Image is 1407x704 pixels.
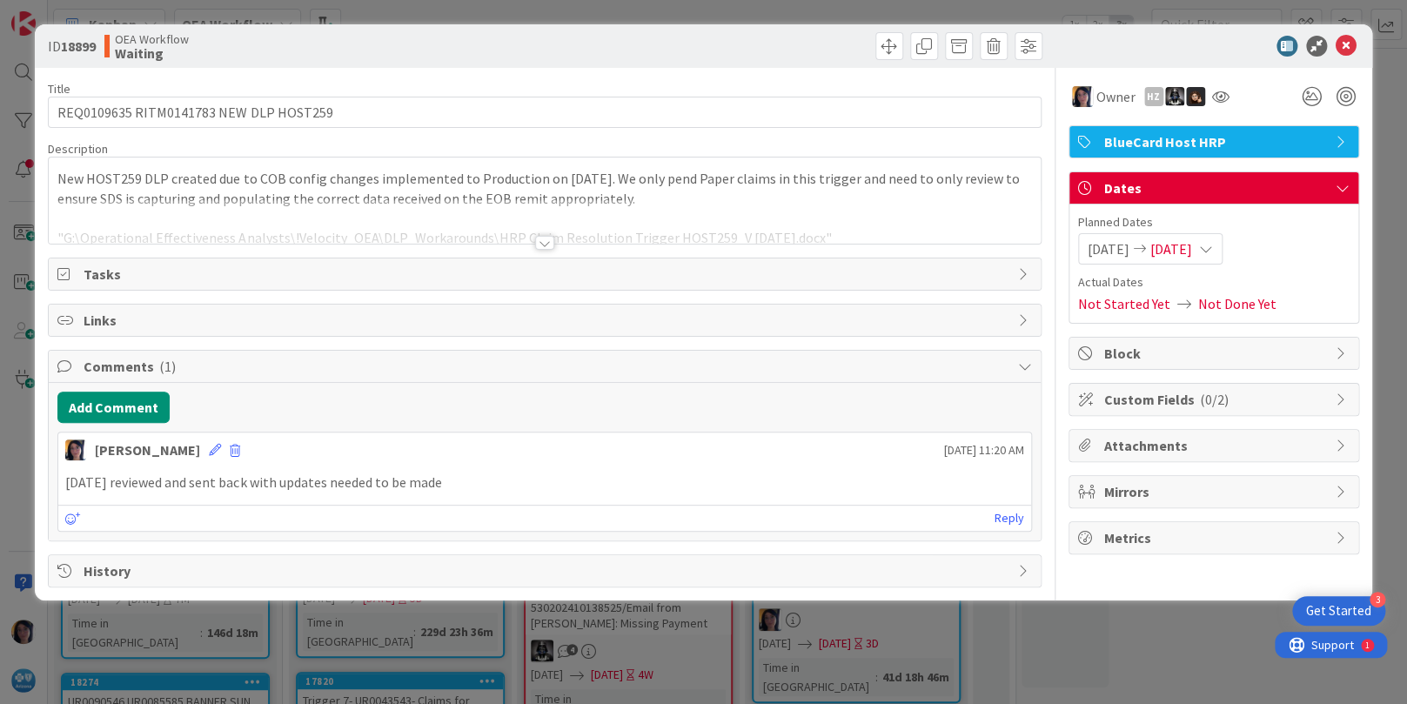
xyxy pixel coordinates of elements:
img: TC [65,439,86,460]
p: [DATE] reviewed and sent back with updates needed to be made [65,473,1023,493]
b: Waiting [115,46,189,60]
div: Get Started [1306,602,1371,620]
span: BlueCard Host HRP [1104,131,1327,152]
span: Dates [1104,178,1327,198]
b: 18899 [61,37,96,55]
span: ID [48,36,96,57]
span: Comments [84,356,1008,377]
button: Add Comment [57,392,170,423]
span: ( 1 ) [159,358,176,375]
img: ZB [1186,87,1205,106]
span: [DATE] [1150,238,1192,259]
span: Mirrors [1104,481,1327,502]
p: New HOST259 DLP created due to COB config changes implemented to Production on [DATE]. We only pe... [57,169,1031,208]
span: Support [37,3,79,23]
span: Custom Fields [1104,389,1327,410]
span: ( 0/2 ) [1200,391,1229,408]
span: History [84,560,1008,581]
span: Not Started Yet [1078,293,1170,314]
span: Actual Dates [1078,273,1350,292]
span: [DATE] 11:20 AM [944,441,1024,459]
img: TC [1072,86,1093,107]
span: Tasks [84,264,1008,285]
div: 3 [1370,592,1385,607]
span: Owner [1096,86,1136,107]
span: Description [48,141,108,157]
span: Not Done Yet [1198,293,1276,314]
span: Metrics [1104,527,1327,548]
label: Title [48,81,70,97]
a: Reply [995,507,1024,529]
span: Planned Dates [1078,213,1350,231]
div: [PERSON_NAME] [95,439,200,460]
div: Open Get Started checklist, remaining modules: 3 [1292,596,1385,626]
span: Block [1104,343,1327,364]
img: KG [1165,87,1184,106]
span: Attachments [1104,435,1327,456]
div: 1 [90,7,95,21]
div: HZ [1144,87,1163,106]
span: [DATE] [1088,238,1129,259]
span: Links [84,310,1008,331]
input: type card name here... [48,97,1041,128]
span: OEA Workflow [115,32,189,46]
